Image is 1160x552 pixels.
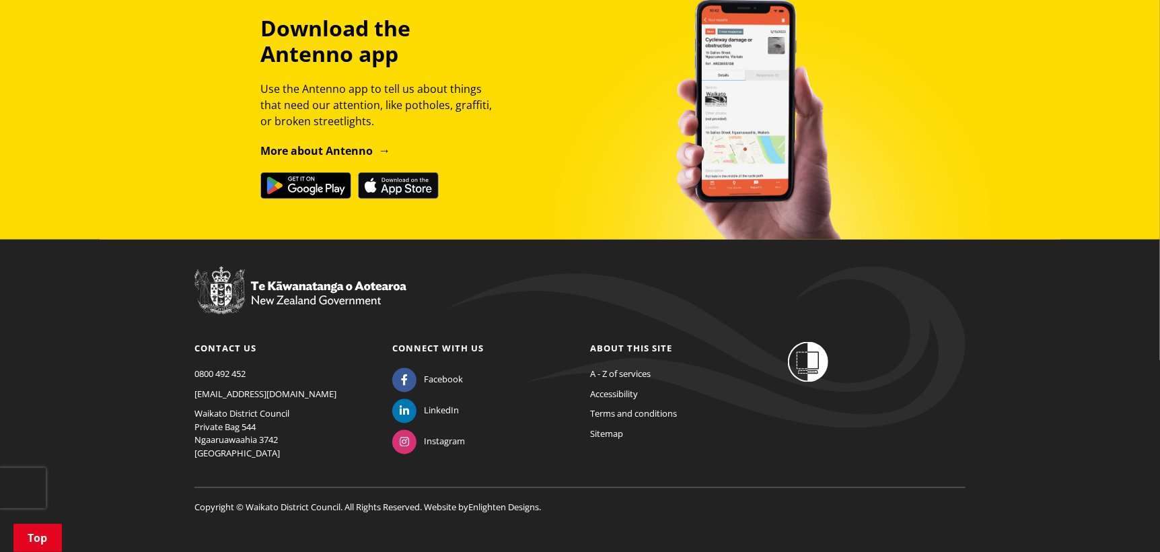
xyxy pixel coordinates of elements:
[194,368,246,380] a: 0800 492 452
[590,388,638,401] a: Accessibility
[392,342,484,354] a: Connect with us
[788,342,828,382] img: Shielded
[468,502,539,514] a: Enlighten Designs
[13,524,62,552] a: Top
[590,408,677,420] a: Terms and conditions
[424,405,459,418] span: LinkedIn
[194,408,372,460] p: Waikato District Council Private Bag 544 Ngaaruawaahia 3742 [GEOGRAPHIC_DATA]
[194,342,256,354] a: Contact us
[392,436,465,448] a: Instagram
[260,81,504,129] p: Use the Antenno app to tell us about things that need our attention, like potholes, graffiti, or ...
[1098,495,1147,544] iframe: Messenger Launcher
[424,374,463,387] span: Facebook
[424,436,465,449] span: Instagram
[260,15,504,67] h3: Download the Antenno app
[358,172,439,199] img: Download on the App Store
[194,297,406,309] a: New Zealand Government
[194,487,966,515] p: Copyright © Waikato District Council. All Rights Reserved. Website by .
[590,342,672,354] a: About this site
[194,267,406,315] img: New Zealand Government
[260,172,351,199] img: Get it on Google Play
[392,374,463,386] a: Facebook
[260,143,390,158] a: More about Antenno
[194,388,336,401] a: [EMAIL_ADDRESS][DOMAIN_NAME]
[590,428,623,440] a: Sitemap
[392,405,459,417] a: LinkedIn
[590,368,651,380] a: A - Z of services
